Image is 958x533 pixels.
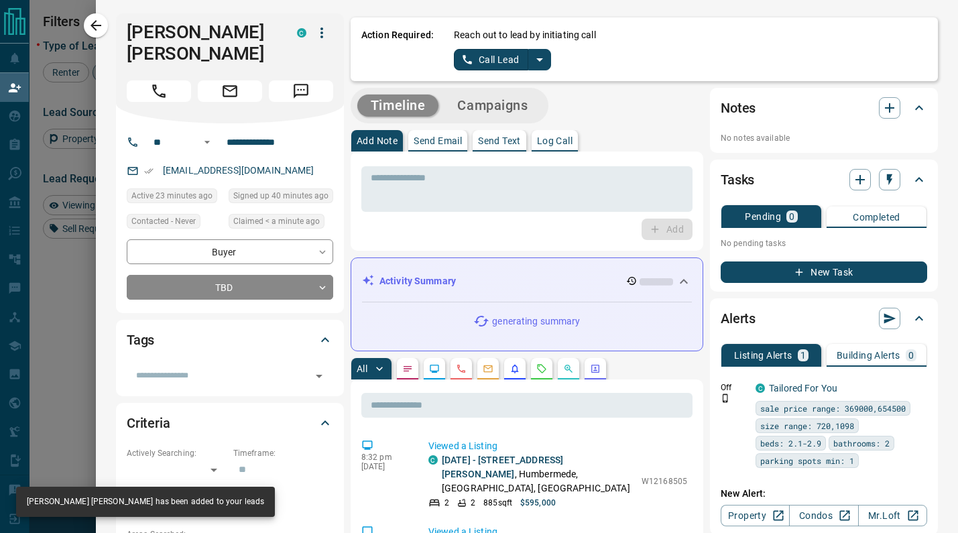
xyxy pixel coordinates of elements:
[536,363,547,374] svg: Requests
[127,275,333,300] div: TBD
[297,28,306,38] div: condos.ca
[429,363,440,374] svg: Lead Browsing Activity
[233,215,320,228] span: Claimed < a minute ago
[27,491,264,513] div: [PERSON_NAME] [PERSON_NAME] has been added to your leads
[127,447,227,459] p: Actively Searching:
[769,383,837,394] a: Tailored For You
[229,214,333,233] div: Mon Aug 18 2025
[908,351,914,360] p: 0
[357,364,367,373] p: All
[127,239,333,264] div: Buyer
[721,169,754,190] h2: Tasks
[456,363,467,374] svg: Calls
[760,419,854,432] span: size range: 720,1098
[233,487,333,499] p: Budget:
[127,188,222,207] div: Mon Aug 18 2025
[721,233,927,253] p: No pending tasks
[563,363,574,374] svg: Opportunities
[721,487,927,501] p: New Alert:
[760,436,821,450] span: beds: 2.1-2.9
[721,394,730,403] svg: Push Notification Only
[233,447,333,459] p: Timeframe:
[144,166,154,176] svg: Email Verified
[357,95,439,117] button: Timeline
[442,453,635,495] p: , Humbermede, [GEOGRAPHIC_DATA], [GEOGRAPHIC_DATA]
[492,314,580,329] p: generating summary
[789,212,794,221] p: 0
[478,136,521,145] p: Send Text
[760,402,906,415] span: sale price range: 369000,654500
[721,261,927,283] button: New Task
[229,188,333,207] div: Mon Aug 18 2025
[837,351,900,360] p: Building Alerts
[520,497,556,509] p: $595,000
[361,462,408,471] p: [DATE]
[414,136,462,145] p: Send Email
[833,436,890,450] span: bathrooms: 2
[760,454,854,467] span: parking spots min: 1
[721,505,790,526] a: Property
[721,164,927,196] div: Tasks
[362,269,692,294] div: Activity Summary
[361,453,408,462] p: 8:32 pm
[721,97,756,119] h2: Notes
[454,28,596,42] p: Reach out to lead by initiating call
[800,351,806,360] p: 1
[590,363,601,374] svg: Agent Actions
[127,407,333,439] div: Criteria
[745,212,781,221] p: Pending
[131,215,196,228] span: Contacted - Never
[789,505,858,526] a: Condos
[127,21,277,64] h1: [PERSON_NAME] [PERSON_NAME]
[537,136,573,145] p: Log Call
[163,165,314,176] a: [EMAIL_ADDRESS][DOMAIN_NAME]
[734,351,792,360] p: Listing Alerts
[127,80,191,102] span: Call
[127,412,170,434] h2: Criteria
[721,302,927,335] div: Alerts
[471,497,475,509] p: 2
[127,324,333,356] div: Tags
[642,475,687,487] p: W12168505
[428,455,438,465] div: condos.ca
[428,439,687,453] p: Viewed a Listing
[756,383,765,393] div: condos.ca
[721,308,756,329] h2: Alerts
[853,213,900,222] p: Completed
[721,92,927,124] div: Notes
[310,367,328,386] button: Open
[269,80,333,102] span: Message
[379,274,456,288] p: Activity Summary
[199,134,215,150] button: Open
[454,49,528,70] button: Call Lead
[483,497,512,509] p: 885 sqft
[357,136,398,145] p: Add Note
[442,455,563,479] a: [DATE] - [STREET_ADDRESS][PERSON_NAME]
[510,363,520,374] svg: Listing Alerts
[127,329,154,351] h2: Tags
[454,49,551,70] div: split button
[361,28,434,70] p: Action Required:
[858,505,927,526] a: Mr.Loft
[402,363,413,374] svg: Notes
[198,80,262,102] span: Email
[483,363,493,374] svg: Emails
[721,132,927,144] p: No notes available
[233,189,328,202] span: Signed up 40 minutes ago
[444,497,449,509] p: 2
[444,95,541,117] button: Campaigns
[131,189,213,202] span: Active 23 minutes ago
[721,381,747,394] p: Off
